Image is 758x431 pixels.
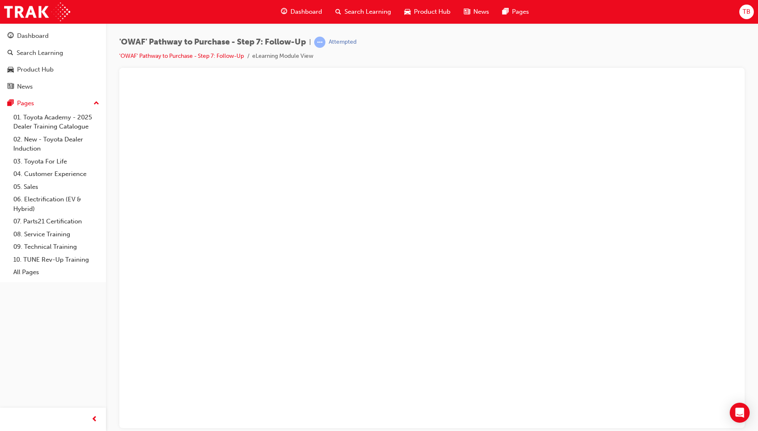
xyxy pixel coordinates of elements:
[252,52,313,61] li: eLearning Module View
[7,50,13,57] span: search-icon
[91,414,98,425] span: prev-icon
[3,96,103,111] button: Pages
[119,52,244,59] a: 'OWAF' Pathway to Purchase - Step 7: Follow-Up
[7,32,14,40] span: guage-icon
[464,7,470,17] span: news-icon
[7,100,14,107] span: pages-icon
[290,7,322,17] span: Dashboard
[10,111,103,133] a: 01. Toyota Academy - 2025 Dealer Training Catalogue
[739,5,754,19] button: TB
[496,3,536,20] a: pages-iconPages
[730,403,750,423] div: Open Intercom Messenger
[10,155,103,168] a: 03. Toyota For Life
[10,240,103,253] a: 09. Technical Training
[329,38,357,46] div: Attempted
[10,181,103,193] a: 05. Sales
[17,65,54,74] div: Product Hub
[309,37,311,47] span: |
[10,253,103,266] a: 10. TUNE Rev-Up Training
[3,45,103,61] a: Search Learning
[473,7,489,17] span: News
[345,7,391,17] span: Search Learning
[94,98,99,109] span: up-icon
[10,168,103,181] a: 04. Customer Experience
[17,31,49,41] div: Dashboard
[10,215,103,228] a: 07. Parts21 Certification
[17,48,63,58] div: Search Learning
[7,83,14,91] span: news-icon
[398,3,457,20] a: car-iconProduct Hub
[335,7,341,17] span: search-icon
[119,37,306,47] span: 'OWAF' Pathway to Purchase - Step 7: Follow-Up
[4,2,70,21] img: Trak
[3,62,103,77] a: Product Hub
[314,37,325,48] span: learningRecordVerb_ATTEMPT-icon
[3,79,103,94] a: News
[743,7,751,17] span: TB
[502,7,509,17] span: pages-icon
[274,3,329,20] a: guage-iconDashboard
[281,7,287,17] span: guage-icon
[17,82,33,92] div: News
[3,27,103,96] button: DashboardSearch LearningProduct HubNews
[512,7,529,17] span: Pages
[457,3,496,20] a: news-iconNews
[10,266,103,279] a: All Pages
[7,66,14,74] span: car-icon
[404,7,411,17] span: car-icon
[3,28,103,44] a: Dashboard
[10,133,103,155] a: 02. New - Toyota Dealer Induction
[329,3,398,20] a: search-iconSearch Learning
[414,7,450,17] span: Product Hub
[10,193,103,215] a: 06. Electrification (EV & Hybrid)
[17,99,34,108] div: Pages
[10,228,103,241] a: 08. Service Training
